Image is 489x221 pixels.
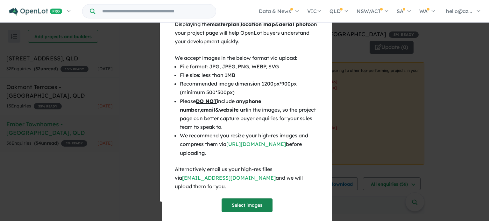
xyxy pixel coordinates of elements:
li: Recommended image dimension 1200px*900px (minimum 500*500px) [180,79,319,97]
b: website url [219,107,247,113]
input: Try estate name, suburb, builder or developer [96,4,215,18]
img: Openlot PRO Logo White [9,8,62,16]
a: [URL][DOMAIN_NAME] [226,141,286,147]
b: aerial photo [279,21,311,27]
a: [EMAIL_ADDRESS][DOMAIN_NAME] [182,175,276,181]
li: File format: JPG, JPEG, PNG, WEBP, SVG [180,62,319,71]
div: We accept images in the below format via upload: [175,54,319,62]
b: email [201,107,215,113]
li: File size: less than 1MB [180,71,319,79]
b: masterplan [210,21,239,27]
b: phone number [180,98,261,113]
li: We recommend you resize your high-res images and compress them via before uploading. [180,131,319,157]
u: DO NOT [196,98,217,104]
li: Please include any , & in the images, so the project page can better capture buyer enquiries for ... [180,97,319,132]
div: Displaying the , & on your project page will help OpenLot buyers understand your development quic... [175,20,319,46]
button: Select images [222,198,273,212]
b: location map [241,21,275,27]
span: hello@az... [446,8,472,14]
div: Alternatively email us your high-res files via and we will upload them for you. [175,165,319,191]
